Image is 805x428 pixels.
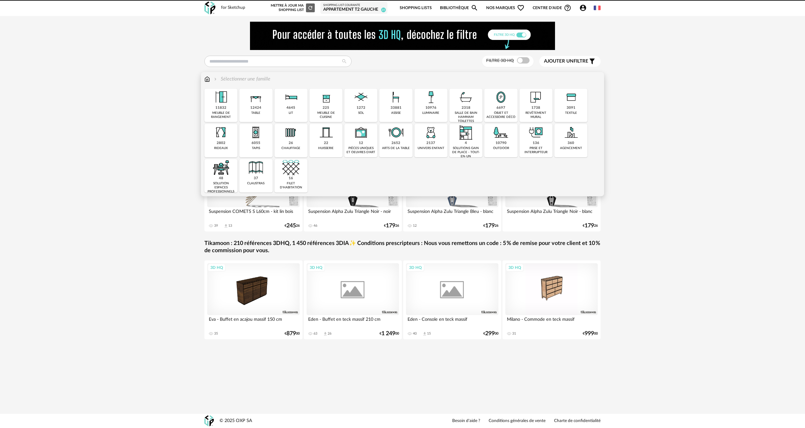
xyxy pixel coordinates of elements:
[521,146,551,154] div: prise et interrupteur
[204,2,215,14] img: OXP
[346,146,375,154] div: pièces uniques et oeuvres d'art
[314,331,317,336] div: 63
[281,146,300,150] div: chauffage
[381,8,386,12] span: 24
[286,331,296,336] span: 879
[451,146,480,158] div: solutions gain de place - tout-en-un
[204,415,214,426] img: OXP
[406,264,425,272] div: 3D HQ
[391,106,402,110] div: 33881
[471,4,478,12] span: Magnify icon
[224,224,228,228] span: Download icon
[427,331,431,336] div: 15
[215,106,226,110] div: 11832
[214,331,218,336] div: 35
[406,207,498,220] div: Suspension Alpha Zulu Triangle Bleu - blanc
[247,124,264,141] img: Tapis.png
[486,111,515,119] div: objet et accessoire déco
[489,418,546,424] a: Conditions générales de vente
[359,141,363,146] div: 12
[289,176,293,181] div: 16
[492,89,509,106] img: Miroir.png
[282,124,299,141] img: Radiateur.png
[533,141,539,146] div: 136
[289,141,293,146] div: 26
[282,159,299,176] img: filet.png
[533,4,571,12] span: Centre d'aideHelp Circle Outline icon
[247,181,264,186] div: claustras
[458,124,475,141] img: ToutEnUn.png
[564,4,571,12] span: Help Circle Outline icon
[213,75,270,83] div: Sélectionner une famille
[517,4,525,12] span: Heart Outline icon
[486,58,514,63] span: Filtre 3D HQ
[308,6,313,9] span: Refresh icon
[544,58,588,64] span: filtre
[391,111,401,115] div: assise
[353,124,369,141] img: UniqueOeuvre.png
[422,124,439,141] img: UniversEnfant.png
[527,124,544,141] img: PriseInter.png
[206,111,236,119] div: meuble de rangement
[323,106,329,110] div: 225
[219,176,223,181] div: 48
[527,89,544,106] img: Papier%20peint.png
[286,224,296,228] span: 245
[485,331,495,336] span: 299
[413,224,417,228] div: 12
[213,124,230,141] img: Rideaux.png
[502,260,601,339] a: 3D HQ Milano - Commode en teck massif 31 €99900
[563,89,580,106] img: Textile.png
[496,141,507,146] div: 10790
[252,146,260,150] div: tapis
[492,124,509,141] img: Outdoor.png
[286,106,295,110] div: 4645
[380,331,399,336] div: € 00
[585,224,594,228] span: 179
[314,224,317,228] div: 46
[318,146,334,150] div: huisserie
[247,89,264,106] img: Table.png
[214,224,218,228] div: 39
[328,331,331,336] div: 26
[505,207,598,220] div: Suspension Alpha Zulu Triangle Noir - blanc
[483,224,498,228] div: € 26
[323,3,385,13] a: Shopping List courante Appartement T2 gauche 24
[568,141,574,146] div: 360
[219,418,252,424] div: © 2025 OXP SA
[289,111,293,115] div: lit
[583,224,598,228] div: € 26
[221,5,245,11] div: for Sketchup
[465,141,467,146] div: 4
[403,260,501,339] a: 3D HQ Eden - Console en teck massif 40 Download icon 15 €29900
[384,224,399,228] div: € 26
[506,264,524,272] div: 3D HQ
[254,176,258,181] div: 37
[323,3,385,7] div: Shopping List courante
[554,418,601,424] a: Charte de confidentialité
[560,146,582,150] div: agencement
[208,264,226,272] div: 3D HQ
[207,207,300,220] div: Suspension COMETS S L60cm - kit lin bois
[452,418,480,424] a: Besoin d'aide ?
[497,106,505,110] div: 6697
[318,124,335,141] img: Huiserie.png
[462,106,470,110] div: 2318
[282,89,299,106] img: Literie.png
[251,111,260,115] div: table
[323,7,385,13] div: Appartement T2 gauche
[579,4,587,12] span: Account Circle icon
[214,146,228,150] div: rideaux
[588,58,596,65] span: Filter icon
[512,331,516,336] div: 31
[213,75,218,83] img: svg+xml;base64,PHN2ZyB3aWR0aD0iMTYiIGhlaWdodD0iMTYiIHZpZXdCb3g9IjAgMCAxNiAxNiIgZmlsbD0ibm9uZSIgeG...
[458,89,475,106] img: Salle%20de%20bain.png
[579,4,590,12] span: Account Circle icon
[204,260,303,339] a: 3D HQ Eva - Buffet en acajou massif 150 cm 35 €87900
[382,146,410,150] div: arts de la table
[217,141,225,146] div: 2802
[567,106,575,110] div: 3091
[276,181,306,190] div: filet d'habitation
[269,3,315,12] div: Mettre à jour ma Shopping List
[387,124,404,141] img: ArtTable.png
